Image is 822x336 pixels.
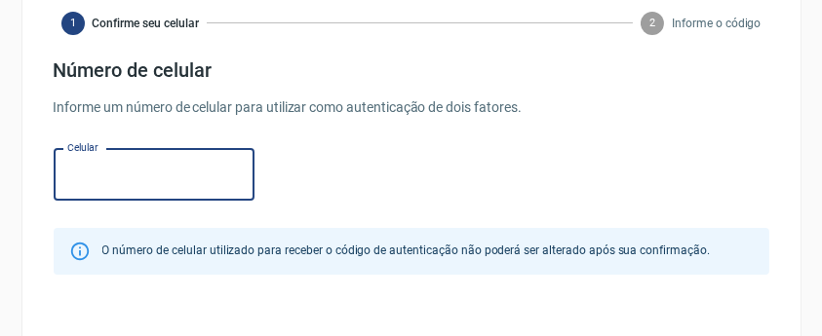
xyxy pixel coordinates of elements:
[67,140,98,155] label: Celular
[54,58,769,82] h4: Número de celular
[649,17,655,29] text: 2
[70,17,76,29] text: 1
[54,97,769,118] p: Informe um número de celular para utilizar como autenticação de dois fatores.
[93,15,199,32] span: Confirme seu celular
[102,234,710,269] div: O número de celular utilizado para receber o código de autenticação não poderá ser alterado após ...
[672,15,761,32] span: Informe o código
